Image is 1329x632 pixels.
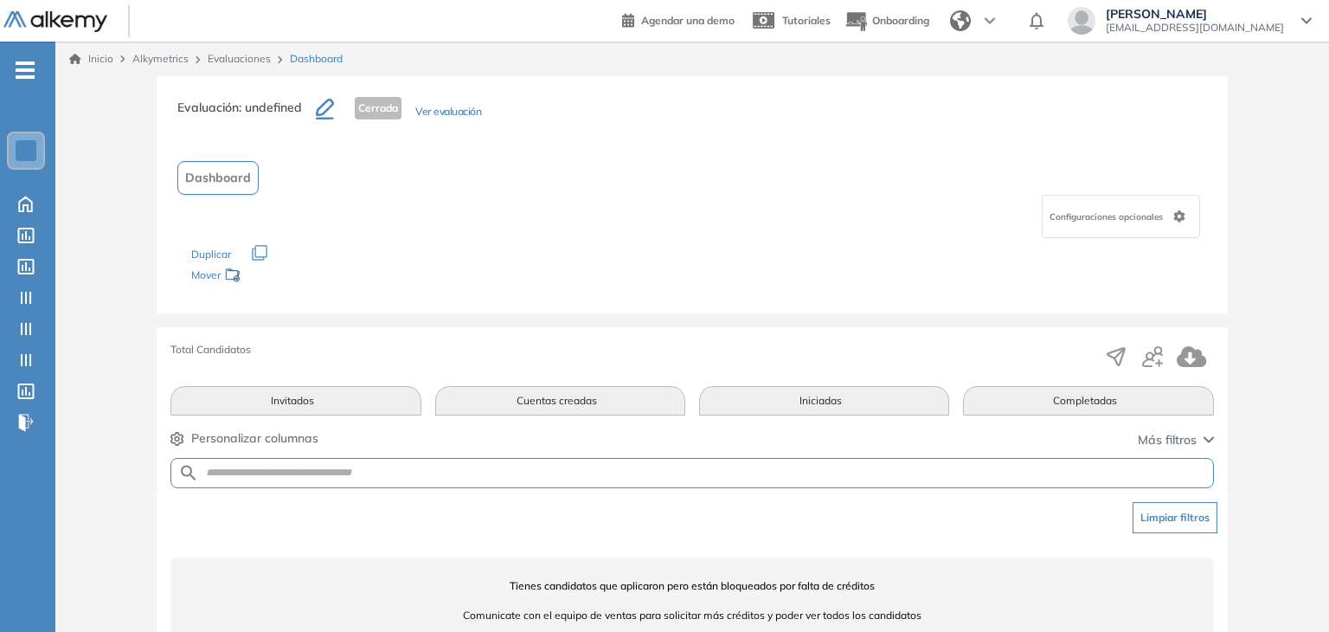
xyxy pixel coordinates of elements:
[69,51,113,67] a: Inicio
[208,52,271,65] a: Evaluaciones
[699,386,949,416] button: Iniciadas
[178,462,199,484] img: SEARCH_ALT
[1050,210,1166,223] span: Configuraciones opcionales
[170,608,1214,623] span: Comunicate con el equipo de ventas para solicitar más créditos y poder ver todos los candidatos
[415,104,481,122] button: Ver evaluación
[355,97,401,119] span: Cerrada
[170,429,318,448] button: Personalizar columnas
[3,11,107,33] img: Logo
[290,51,343,67] span: Dashboard
[177,161,259,195] button: Dashboard
[641,14,735,27] span: Agendar una demo
[239,100,302,115] span: : undefined
[435,386,685,416] button: Cuentas creadas
[985,17,995,24] img: arrow
[191,248,231,261] span: Duplicar
[1106,7,1284,21] span: [PERSON_NAME]
[1106,21,1284,35] span: [EMAIL_ADDRESS][DOMAIN_NAME]
[1138,431,1197,449] span: Más filtros
[963,386,1213,416] button: Completadas
[185,169,251,187] span: Dashboard
[844,3,929,40] button: Onboarding
[170,386,421,416] button: Invitados
[191,261,364,293] div: Mover
[170,342,251,358] span: Total Candidatos
[950,10,971,31] img: world
[170,578,1214,594] span: Tienes candidatos que aplicaron pero están bloqueados por falta de créditos
[1042,195,1200,238] div: Configuraciones opcionales
[1138,431,1214,449] button: Más filtros
[191,429,318,448] span: Personalizar columnas
[622,9,735,29] a: Agendar una demo
[782,14,831,27] span: Tutoriales
[16,68,35,72] i: -
[132,52,189,65] span: Alkymetrics
[1133,502,1217,533] button: Limpiar filtros
[872,14,929,27] span: Onboarding
[177,97,316,133] h3: Evaluación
